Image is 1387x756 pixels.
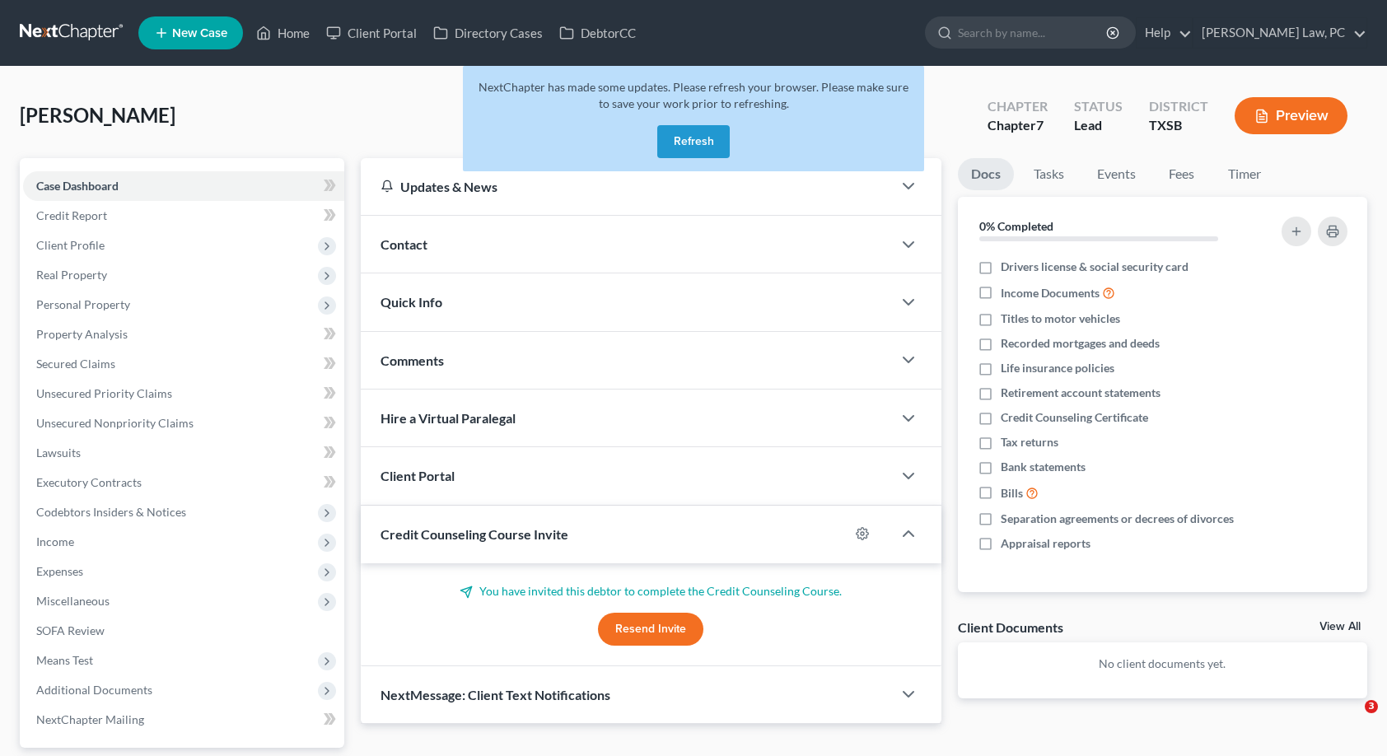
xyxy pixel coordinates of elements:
[1074,116,1123,135] div: Lead
[1020,158,1077,190] a: Tasks
[381,687,610,702] span: NextMessage: Client Text Notifications
[1074,97,1123,116] div: Status
[971,656,1355,672] p: No client documents yet.
[23,201,344,231] a: Credit Report
[1001,335,1160,352] span: Recorded mortgages and deeds
[381,410,516,426] span: Hire a Virtual Paralegal
[36,179,119,193] span: Case Dashboard
[23,320,344,349] a: Property Analysis
[381,468,455,483] span: Client Portal
[958,17,1109,48] input: Search by name...
[479,80,908,110] span: NextChapter has made some updates. Please refresh your browser. Please make sure to save your wor...
[1001,285,1100,301] span: Income Documents
[23,379,344,408] a: Unsecured Priority Claims
[36,416,194,430] span: Unsecured Nonpriority Claims
[23,468,344,497] a: Executory Contracts
[1001,385,1161,401] span: Retirement account statements
[381,294,442,310] span: Quick Info
[36,594,110,608] span: Miscellaneous
[1001,535,1090,552] span: Appraisal reports
[958,618,1063,636] div: Client Documents
[1156,158,1208,190] a: Fees
[1365,700,1378,713] span: 3
[1331,700,1371,740] iframe: Intercom live chat
[1001,360,1114,376] span: Life insurance policies
[36,564,83,578] span: Expenses
[381,236,427,252] span: Contact
[23,705,344,735] a: NextChapter Mailing
[1319,621,1361,632] a: View All
[1149,116,1208,135] div: TXSB
[958,158,1014,190] a: Docs
[23,408,344,438] a: Unsecured Nonpriority Claims
[425,18,551,48] a: Directory Cases
[36,653,93,667] span: Means Test
[1193,18,1366,48] a: [PERSON_NAME] Law, PC
[551,18,644,48] a: DebtorCC
[36,475,142,489] span: Executory Contracts
[23,438,344,468] a: Lawsuits
[318,18,425,48] a: Client Portal
[1001,511,1234,527] span: Separation agreements or decrees of divorces
[1149,97,1208,116] div: District
[598,613,703,646] button: Resend Invite
[20,103,175,127] span: [PERSON_NAME]
[36,327,128,341] span: Property Analysis
[1001,485,1023,502] span: Bills
[36,505,186,519] span: Codebtors Insiders & Notices
[1137,18,1192,48] a: Help
[381,178,872,195] div: Updates & News
[36,623,105,637] span: SOFA Review
[36,208,107,222] span: Credit Report
[979,219,1053,233] strong: 0% Completed
[988,97,1048,116] div: Chapter
[36,238,105,252] span: Client Profile
[248,18,318,48] a: Home
[381,352,444,368] span: Comments
[1001,434,1058,450] span: Tax returns
[381,526,568,542] span: Credit Counseling Course Invite
[1001,409,1148,426] span: Credit Counseling Certificate
[23,616,344,646] a: SOFA Review
[1084,158,1149,190] a: Events
[36,683,152,697] span: Additional Documents
[36,297,130,311] span: Personal Property
[1215,158,1274,190] a: Timer
[36,357,115,371] span: Secured Claims
[1001,459,1086,475] span: Bank statements
[36,386,172,400] span: Unsecured Priority Claims
[36,712,144,726] span: NextChapter Mailing
[1036,117,1044,133] span: 7
[36,534,74,548] span: Income
[36,446,81,460] span: Lawsuits
[172,27,227,40] span: New Case
[1235,97,1347,134] button: Preview
[1001,259,1189,275] span: Drivers license & social security card
[657,125,730,158] button: Refresh
[381,583,922,600] p: You have invited this debtor to complete the Credit Counseling Course.
[36,268,107,282] span: Real Property
[23,171,344,201] a: Case Dashboard
[23,349,344,379] a: Secured Claims
[1001,310,1120,327] span: Titles to motor vehicles
[988,116,1048,135] div: Chapter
